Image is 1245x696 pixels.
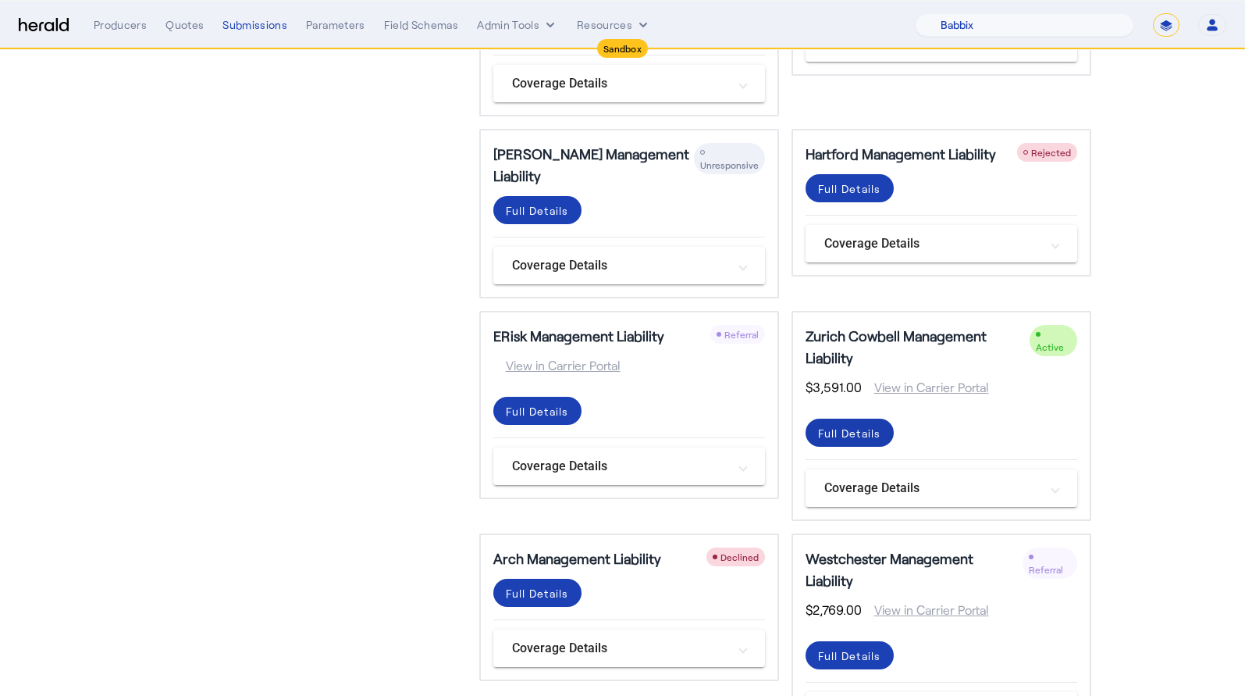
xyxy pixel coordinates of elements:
div: Producers [94,17,147,33]
div: Quotes [165,17,204,33]
mat-expansion-panel-header: Coverage Details [493,630,765,667]
span: Referral [1029,564,1063,575]
mat-panel-title: Coverage Details [512,74,727,93]
span: Active [1036,341,1064,352]
button: Full Details [806,419,894,447]
mat-expansion-panel-header: Coverage Details [493,247,765,284]
h5: [PERSON_NAME] Management Liability [493,143,694,187]
h5: ERisk Management Liability [493,325,664,347]
img: Herald Logo [19,18,69,33]
button: internal dropdown menu [477,17,558,33]
div: Full Details [506,202,569,219]
div: Parameters [306,17,365,33]
mat-panel-title: Coverage Details [512,457,727,476]
h5: Arch Management Liability [493,548,661,569]
mat-panel-title: Coverage Details [512,639,727,658]
div: Full Details [506,403,569,419]
button: Full Details [493,397,582,425]
span: Referral [724,329,759,340]
mat-panel-title: Coverage Details [824,479,1040,498]
div: Full Details [818,425,881,441]
span: Rejected [1031,147,1071,158]
button: Full Details [493,196,582,224]
div: Full Details [818,180,881,197]
span: View in Carrier Portal [493,356,621,375]
div: Field Schemas [384,17,459,33]
div: Full Details [506,585,569,601]
mat-expansion-panel-header: Coverage Details [806,225,1077,262]
span: $3,591.00 [806,378,862,397]
mat-expansion-panel-header: Coverage Details [493,448,765,485]
mat-expansion-panel-header: Coverage Details [806,469,1077,507]
button: Full Details [806,641,894,669]
button: Resources dropdown menu [577,17,651,33]
div: Full Details [818,648,881,664]
span: Unresponsive [700,159,759,170]
div: Submissions [222,17,287,33]
span: View in Carrier Portal [862,601,989,619]
mat-panel-title: Coverage Details [824,234,1040,253]
button: Full Details [493,579,582,607]
h5: Hartford Management Liability [806,143,996,165]
h5: Zurich Cowbell Management Liability [806,325,1030,369]
span: Declined [720,551,759,562]
mat-panel-title: Coverage Details [512,256,727,275]
span: View in Carrier Portal [862,378,989,397]
h5: Westchester Management Liability [806,548,1023,591]
button: Full Details [806,174,894,202]
div: Sandbox [597,39,648,58]
span: $2,769.00 [806,601,862,619]
mat-expansion-panel-header: Coverage Details [493,65,765,102]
